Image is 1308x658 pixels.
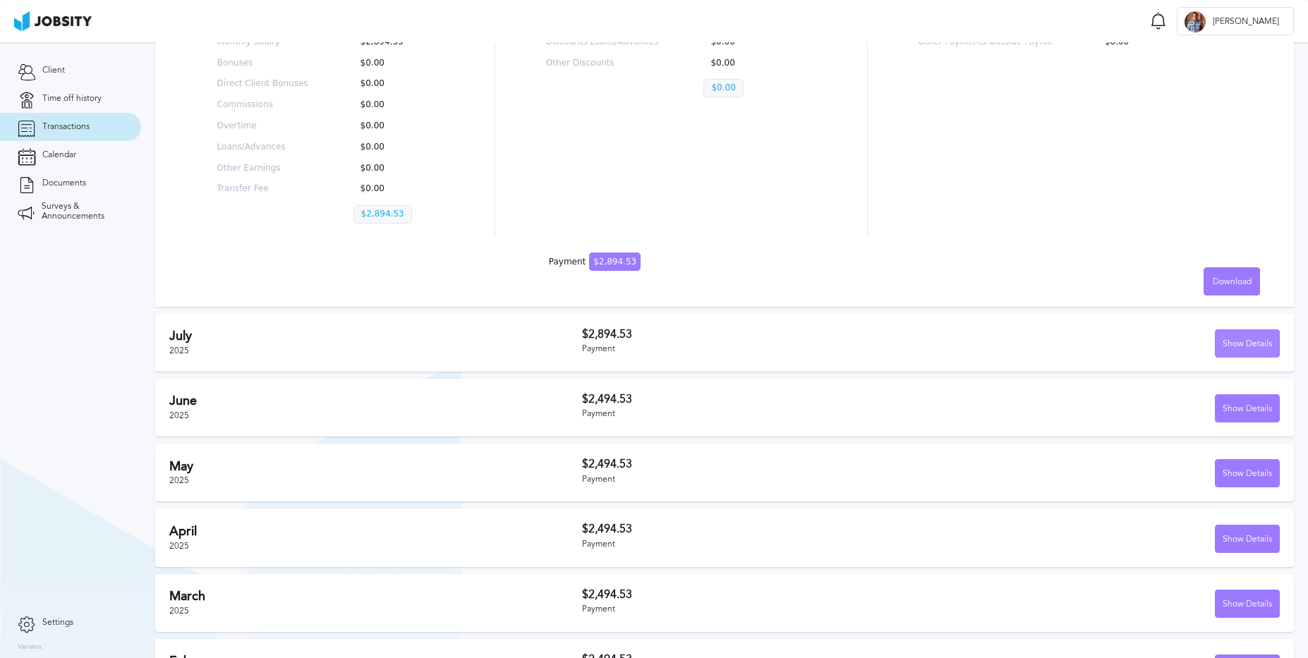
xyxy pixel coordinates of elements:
[18,643,44,652] label: Version:
[217,142,308,152] p: Loans/Advances
[582,458,931,470] h3: $2,494.53
[169,475,189,485] span: 2025
[42,178,86,188] span: Documents
[169,329,582,343] h2: July
[703,37,816,47] p: $0.00
[169,524,582,539] h2: April
[1215,459,1280,487] button: Show Details
[703,59,816,68] p: $0.00
[42,94,102,104] span: Time off history
[353,164,444,173] p: $0.00
[169,410,189,420] span: 2025
[582,523,931,535] h3: $2,494.53
[1215,590,1280,618] button: Show Details
[582,475,931,485] div: Payment
[1206,17,1286,27] span: [PERSON_NAME]
[353,184,444,194] p: $0.00
[546,59,659,68] p: Other Discounts
[14,11,92,31] img: ab4bad089aa723f57921c736e9817d99.png
[582,393,931,406] h3: $2,494.53
[169,541,189,551] span: 2025
[42,122,90,132] span: Transactions
[582,328,931,341] h3: $2,894.53
[42,202,123,221] span: Surveys & Announcements
[353,205,412,224] p: $2,894.53
[1215,394,1280,422] button: Show Details
[169,459,582,474] h2: May
[169,589,582,604] h2: March
[169,394,582,408] h2: June
[217,79,308,89] p: Direct Client Bonuses
[217,121,308,131] p: Overtime
[703,79,743,97] p: $0.00
[217,184,308,194] p: Transfer Fee
[582,588,931,601] h3: $2,494.53
[217,100,308,110] p: Commissions
[169,346,189,355] span: 2025
[217,37,308,47] p: Monthly Salary
[1216,330,1279,358] div: Show Details
[353,79,444,89] p: $0.00
[1098,37,1232,47] p: $0.00
[1204,267,1260,296] button: Download
[353,142,444,152] p: $0.00
[353,37,444,47] p: $2,894.53
[169,606,189,616] span: 2025
[1185,11,1206,32] div: C
[1215,525,1280,553] button: Show Details
[217,164,308,173] p: Other Earnings
[353,121,444,131] p: $0.00
[918,37,1052,47] p: Other Payments Outside Payroll
[1215,329,1280,358] button: Show Details
[1216,395,1279,423] div: Show Details
[1213,277,1252,287] span: Download
[549,257,641,267] div: Payment
[582,344,931,354] div: Payment
[546,37,659,47] p: Discounts Loans/Advances
[42,66,65,75] span: Client
[582,409,931,419] div: Payment
[1177,7,1294,35] button: C[PERSON_NAME]
[1216,460,1279,488] div: Show Details
[589,252,641,271] span: $2,894.53
[1216,525,1279,554] div: Show Details
[353,100,444,110] p: $0.00
[42,150,76,160] span: Calendar
[42,618,73,628] span: Settings
[582,540,931,549] div: Payment
[1216,590,1279,619] div: Show Details
[353,59,444,68] p: $0.00
[582,604,931,614] div: Payment
[217,59,308,68] p: Bonuses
